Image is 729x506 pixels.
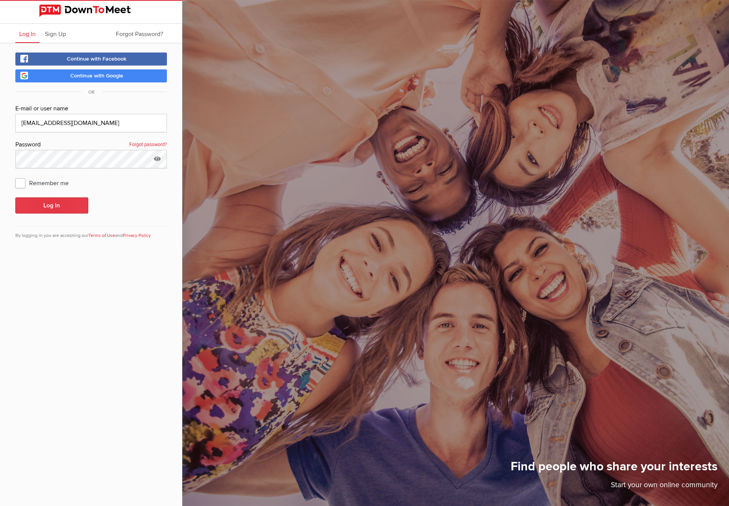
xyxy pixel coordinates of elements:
input: Email@address.com [15,114,167,132]
a: Terms of Use [88,233,115,238]
span: Sign Up [45,30,66,38]
a: Forgot Password? [112,24,167,43]
div: Password [15,140,167,150]
span: Forgot Password? [116,30,163,38]
div: By logging in you are accepting our and [15,226,167,239]
span: Log In [19,30,36,38]
span: OR [81,89,102,95]
img: DownToMeet [39,5,143,17]
span: Continue with Facebook [67,56,127,62]
a: Continue with Facebook [15,53,167,66]
a: Privacy Policy [123,233,151,238]
button: Log In [15,197,88,214]
span: Continue with Google [70,72,123,79]
p: Start your own online community [511,480,717,495]
a: Log In [15,24,40,43]
a: Sign Up [41,24,70,43]
h1: Find people who share your interests [511,459,717,480]
a: Continue with Google [15,69,167,82]
span: Remember me [15,176,76,190]
a: Forgot password? [129,140,167,150]
div: E-mail or user name [15,104,167,114]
